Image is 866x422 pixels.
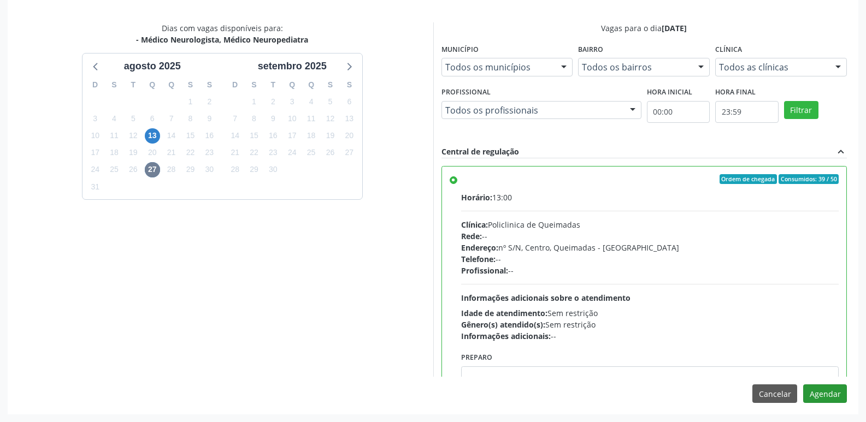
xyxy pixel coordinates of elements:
[245,76,264,93] div: S
[322,111,338,126] span: sexta-feira, 12 de setembro de 2025
[304,111,319,126] span: quinta-feira, 11 de setembro de 2025
[461,253,839,265] div: --
[340,76,359,93] div: S
[145,128,160,144] span: quarta-feira, 13 de agosto de 2025
[202,128,217,144] span: sábado, 16 de agosto de 2025
[461,308,547,318] span: Idade de atendimento:
[126,128,141,144] span: terça-feira, 12 de agosto de 2025
[266,162,281,177] span: terça-feira, 30 de setembro de 2025
[226,76,245,93] div: D
[227,128,243,144] span: domingo, 14 de setembro de 2025
[304,128,319,144] span: quinta-feira, 18 de setembro de 2025
[266,128,281,144] span: terça-feira, 16 de setembro de 2025
[341,145,357,161] span: sábado, 27 de setembro de 2025
[441,41,479,58] label: Município
[662,23,687,33] span: [DATE]
[461,293,631,303] span: Informações adicionais sobre o atendimento
[285,145,300,161] span: quarta-feira, 24 de setembro de 2025
[107,145,122,161] span: segunda-feira, 18 de agosto de 2025
[126,145,141,161] span: terça-feira, 19 de agosto de 2025
[143,76,162,93] div: Q
[461,242,498,253] span: Endereço:
[145,111,160,126] span: quarta-feira, 6 de agosto de 2025
[461,219,839,230] div: Policlinica de Queimadas
[202,145,217,161] span: sábado, 23 de agosto de 2025
[164,128,179,144] span: quinta-feira, 14 de agosto de 2025
[322,94,338,109] span: sexta-feira, 5 de setembro de 2025
[136,34,308,45] div: - Médico Neurologista, Médico Neuropediatra
[720,174,777,184] span: Ordem de chegada
[461,307,839,319] div: Sem restrição
[86,76,105,93] div: D
[578,41,603,58] label: Bairro
[87,128,103,144] span: domingo, 10 de agosto de 2025
[266,94,281,109] span: terça-feira, 2 de setembro de 2025
[266,145,281,161] span: terça-feira, 23 de setembro de 2025
[341,94,357,109] span: sábado, 6 de setembro de 2025
[136,22,308,45] div: Dias com vagas disponíveis para:
[461,242,839,253] div: nº S/N, Centro, Queimadas - [GEOGRAPHIC_DATA]
[246,162,262,177] span: segunda-feira, 29 de setembro de 2025
[107,111,122,126] span: segunda-feira, 4 de agosto de 2025
[441,22,847,34] div: Vagas para o dia
[835,146,847,158] i: expand_less
[164,162,179,177] span: quinta-feira, 28 de agosto de 2025
[341,128,357,144] span: sábado, 20 de setembro de 2025
[182,145,198,161] span: sexta-feira, 22 de agosto de 2025
[803,384,847,403] button: Agendar
[441,146,519,158] div: Central de regulação
[246,111,262,126] span: segunda-feira, 8 de setembro de 2025
[107,162,122,177] span: segunda-feira, 25 de agosto de 2025
[105,76,124,93] div: S
[715,84,756,101] label: Hora final
[162,76,181,93] div: Q
[582,62,687,73] span: Todos os bairros
[304,94,319,109] span: quinta-feira, 4 de setembro de 2025
[461,192,839,203] div: 13:00
[282,76,302,93] div: Q
[461,219,488,230] span: Clínica:
[461,254,496,264] span: Telefone:
[461,265,839,276] div: --
[715,41,742,58] label: Clínica
[227,111,243,126] span: domingo, 7 de setembro de 2025
[200,76,219,93] div: S
[246,94,262,109] span: segunda-feira, 1 de setembro de 2025
[266,111,281,126] span: terça-feira, 9 de setembro de 2025
[107,128,122,144] span: segunda-feira, 11 de agosto de 2025
[647,101,710,123] input: Selecione o horário
[182,162,198,177] span: sexta-feira, 29 de agosto de 2025
[126,111,141,126] span: terça-feira, 5 de agosto de 2025
[461,192,492,203] span: Horário:
[461,349,492,366] label: Preparo
[341,111,357,126] span: sábado, 13 de setembro de 2025
[182,94,198,109] span: sexta-feira, 1 de agosto de 2025
[227,145,243,161] span: domingo, 21 de setembro de 2025
[304,145,319,161] span: quinta-feira, 25 de setembro de 2025
[164,111,179,126] span: quinta-feira, 7 de agosto de 2025
[181,76,200,93] div: S
[445,105,619,116] span: Todos os profissionais
[126,162,141,177] span: terça-feira, 26 de agosto de 2025
[461,319,839,330] div: Sem restrição
[254,59,331,74] div: setembro 2025
[285,111,300,126] span: quarta-feira, 10 de setembro de 2025
[285,94,300,109] span: quarta-feira, 3 de setembro de 2025
[87,111,103,126] span: domingo, 3 de agosto de 2025
[120,59,185,74] div: agosto 2025
[719,62,824,73] span: Todos as clínicas
[145,145,160,161] span: quarta-feira, 20 de agosto de 2025
[123,76,143,93] div: T
[461,330,839,342] div: --
[322,145,338,161] span: sexta-feira, 26 de setembro de 2025
[321,76,340,93] div: S
[441,84,491,101] label: Profissional
[87,145,103,161] span: domingo, 17 de agosto de 2025
[461,319,545,330] span: Gênero(s) atendido(s):
[461,331,551,341] span: Informações adicionais:
[87,179,103,194] span: domingo, 31 de agosto de 2025
[285,128,300,144] span: quarta-feira, 17 de setembro de 2025
[715,101,778,123] input: Selecione o horário
[302,76,321,93] div: Q
[164,145,179,161] span: quinta-feira, 21 de agosto de 2025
